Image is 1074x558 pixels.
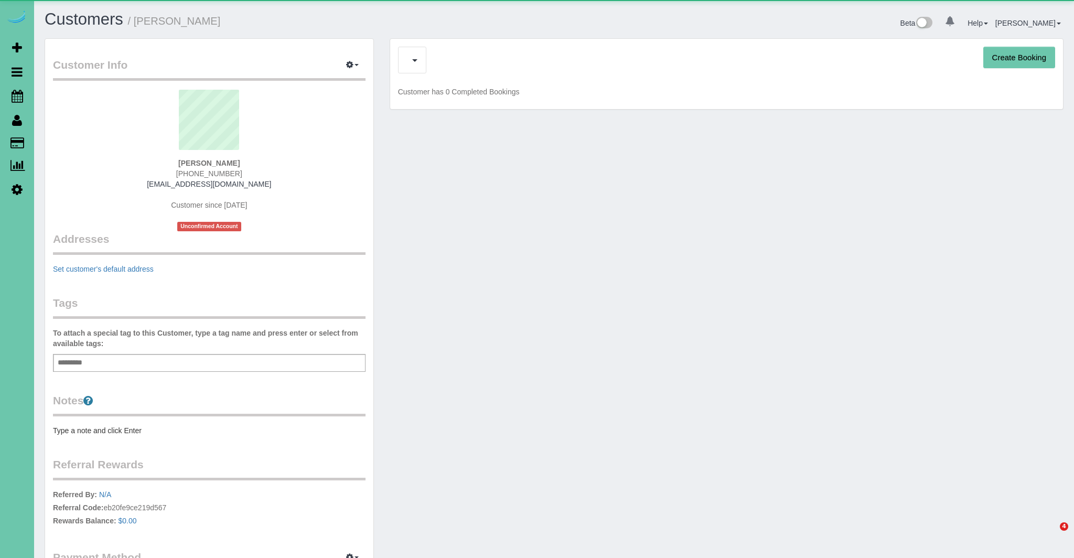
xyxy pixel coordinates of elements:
[53,295,366,319] legend: Tags
[53,328,366,349] label: To attach a special tag to this Customer, type a tag name and press enter or select from availabl...
[177,222,241,231] span: Unconfirmed Account
[1038,522,1064,548] iframe: Intercom live chat
[171,201,247,209] span: Customer since [DATE]
[128,15,221,27] small: / [PERSON_NAME]
[99,490,111,499] a: N/A
[398,87,1055,97] p: Customer has 0 Completed Bookings
[53,393,366,416] legend: Notes
[53,457,366,480] legend: Referral Rewards
[53,489,366,529] p: eb20fe9ce219d567
[178,159,240,167] strong: [PERSON_NAME]
[147,180,271,188] a: [EMAIL_ADDRESS][DOMAIN_NAME]
[53,489,97,500] label: Referred By:
[1060,522,1068,531] span: 4
[995,19,1061,27] a: [PERSON_NAME]
[915,17,932,30] img: New interface
[45,10,123,28] a: Customers
[900,19,933,27] a: Beta
[176,169,242,178] span: [PHONE_NUMBER]
[119,517,137,525] a: $0.00
[53,502,103,513] label: Referral Code:
[53,516,116,526] label: Rewards Balance:
[53,425,366,436] pre: Type a note and click Enter
[53,265,154,273] a: Set customer's default address
[53,57,366,81] legend: Customer Info
[6,10,27,25] img: Automaid Logo
[968,19,988,27] a: Help
[983,47,1055,69] button: Create Booking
